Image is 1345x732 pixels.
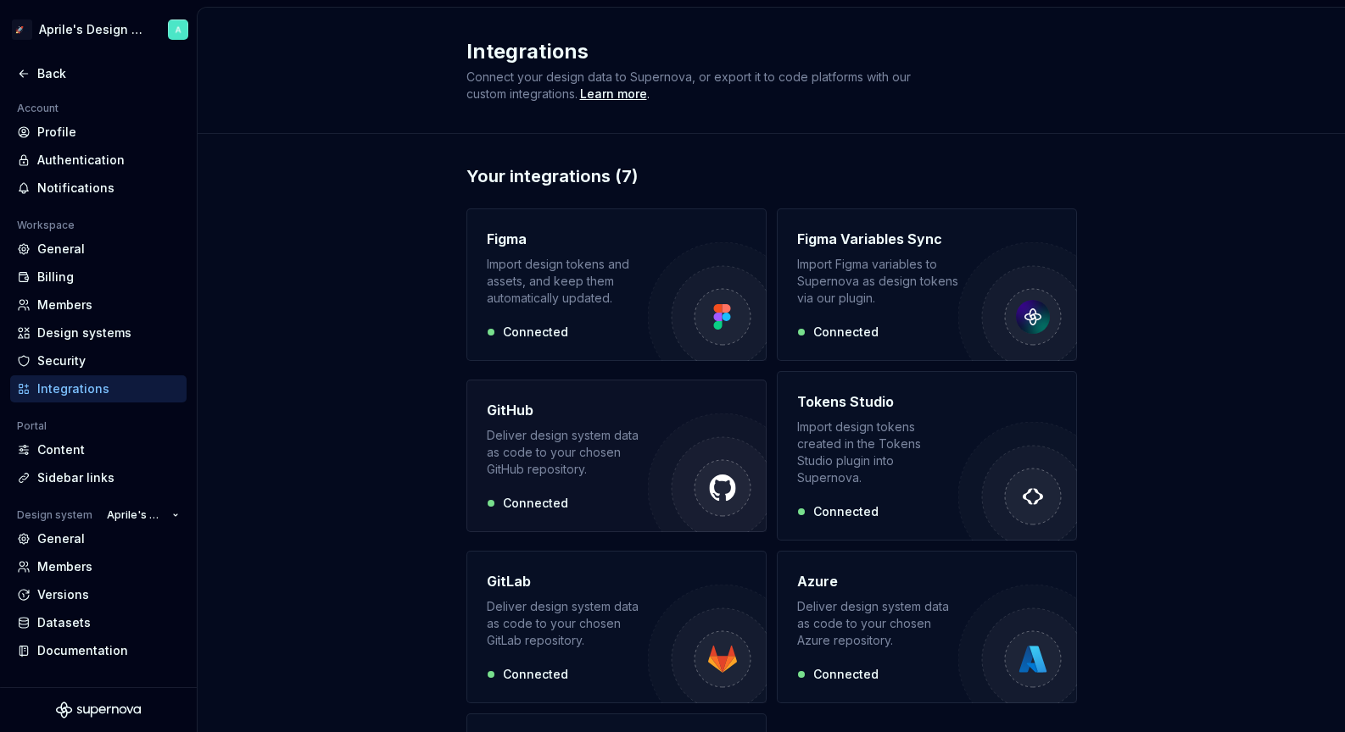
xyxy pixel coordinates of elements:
a: Content [10,436,187,463]
a: Security [10,347,187,374]
div: Notifications [37,180,180,197]
h2: Integrations [466,38,1057,65]
div: Portal [10,416,53,436]
span: . [578,88,650,101]
div: Import design tokens and assets, and keep them automatically updated. [487,256,648,307]
a: Design systems [10,319,187,347]
div: Versions [37,586,180,603]
button: Tokens StudioImport design tokens created in the Tokens Studio plugin into Supernova.Connected [777,371,1077,541]
div: General [37,530,180,547]
a: Documentation [10,637,187,664]
a: Notifications [10,175,187,202]
a: Learn more [580,86,647,103]
div: Design systems [37,324,180,341]
div: Import Figma variables to Supernova as design tokens via our plugin. [797,256,958,307]
button: GitHubDeliver design system data as code to your chosen GitHub repository.Connected [466,371,767,541]
button: AzureDeliver design system data as code to your chosen Azure repository.Connected [777,551,1077,703]
button: FigmaImport design tokens and assets, and keep them automatically updated.Connected [466,208,767,361]
div: Back [37,65,180,82]
a: Authentication [10,147,187,174]
div: Import design tokens created in the Tokens Studio plugin into Supernova. [797,419,958,486]
button: Figma Variables SyncImport Figma variables to Supernova as design tokens via our plugin.Connected [777,208,1077,361]
div: 🚀S [12,19,32,40]
a: Back [10,60,187,87]
a: Integrations [10,375,187,402]
button: GitLabDeliver design system data as code to your chosen GitLab repository.Connected [466,551,767,703]
h4: Figma [487,229,527,249]
a: Members [10,291,187,319]
div: Aprile's Design System [39,21,148,38]
h4: GitHub [487,400,533,420]
button: 🚀SAprile's Design SystemArtem [3,11,193,48]
a: Datasets [10,609,187,636]
div: Workspace [10,215,81,236]
div: Profile [37,124,180,141]
a: Sidebar links [10,464,187,491]
div: Billing [37,269,180,286]
div: Deliver design system data as code to your chosen Azure repository. [797,598,958,649]
div: Members [37,297,180,313]
div: Sidebar links [37,469,180,486]
span: Connect your design data to Supernova, or export it to code platforms with our custom integrations. [466,69,914,101]
a: Versions [10,581,187,608]
a: Profile [10,119,187,146]
div: Design system [10,505,99,525]
a: General [10,236,187,263]
h4: Tokens Studio [797,391,894,412]
svg: Supernova Logo [56,701,141,718]
img: Artem [168,19,188,40]
a: Billing [10,263,187,291]
h4: GitLab [487,571,531,591]
div: Deliver design system data as code to your chosen GitHub repository. [487,427,648,478]
div: Members [37,558,180,575]
div: Integrations [37,380,180,397]
div: General [37,241,180,258]
h4: Figma Variables Sync [797,229,942,249]
div: Datasets [37,614,180,631]
div: Account [10,98,65,119]
a: General [10,525,187,552]
h4: Azure [797,571,838,591]
span: Aprile's Design System [107,508,165,522]
a: Members [10,553,187,580]
div: Documentation [37,642,180,659]
h2: Your integrations (7) [466,164,1077,188]
div: Deliver design system data as code to your chosen GitLab repository. [487,598,648,649]
div: Content [37,441,180,458]
div: Authentication [37,152,180,169]
div: Security [37,352,180,369]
